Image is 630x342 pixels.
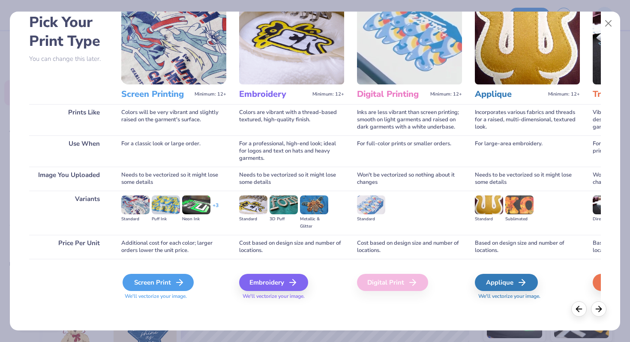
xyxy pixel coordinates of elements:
[357,104,462,135] div: Inks are less vibrant than screen printing; smooth on light garments and raised on dark garments ...
[505,195,534,214] img: Sublimated
[123,274,194,291] div: Screen Print
[195,91,226,97] span: Minimum: 12+
[430,91,462,97] span: Minimum: 12+
[357,216,385,223] div: Standard
[357,235,462,259] div: Cost based on design size and number of locations.
[239,104,344,135] div: Colors are vibrant with a thread-based textured, high-quality finish.
[593,195,621,214] img: Direct-to-film
[121,104,226,135] div: Colors will be very vibrant and slightly raised on the garment's surface.
[29,13,108,51] h2: Pick Your Print Type
[593,216,621,223] div: Direct-to-film
[475,167,580,191] div: Needs to be vectorized so it might lose some details
[357,195,385,214] img: Standard
[475,274,538,291] div: Applique
[152,216,180,223] div: Puff Ink
[475,89,545,100] h3: Applique
[239,216,267,223] div: Standard
[152,195,180,214] img: Puff Ink
[357,167,462,191] div: Won't be vectorized so nothing about it changes
[475,195,503,214] img: Standard
[121,195,150,214] img: Standard
[300,216,328,230] div: Metallic & Glitter
[182,195,210,214] img: Neon Ink
[29,135,108,167] div: Use When
[213,202,219,216] div: + 3
[29,191,108,235] div: Variants
[357,89,427,100] h3: Digital Printing
[121,89,191,100] h3: Screen Printing
[270,216,298,223] div: 3D Puff
[475,293,580,300] span: We'll vectorize your image.
[548,91,580,97] span: Minimum: 12+
[121,216,150,223] div: Standard
[300,195,328,214] img: Metallic & Glitter
[475,216,503,223] div: Standard
[505,216,534,223] div: Sublimated
[475,104,580,135] div: Incorporates various fabrics and threads for a raised, multi-dimensional, textured look.
[121,135,226,167] div: For a classic look or large order.
[121,167,226,191] div: Needs to be vectorized so it might lose some details
[357,135,462,167] div: For full-color prints or smaller orders.
[121,293,226,300] span: We'll vectorize your image.
[475,235,580,259] div: Based on design size and number of locations.
[312,91,344,97] span: Minimum: 12+
[29,235,108,259] div: Price Per Unit
[239,135,344,167] div: For a professional, high-end look; ideal for logos and text on hats and heavy garments.
[239,235,344,259] div: Cost based on design size and number of locations.
[121,235,226,259] div: Additional cost for each color; larger orders lower the unit price.
[239,195,267,214] img: Standard
[239,293,344,300] span: We'll vectorize your image.
[270,195,298,214] img: 3D Puff
[239,274,308,291] div: Embroidery
[239,89,309,100] h3: Embroidery
[29,167,108,191] div: Image You Uploaded
[29,104,108,135] div: Prints Like
[357,274,428,291] div: Digital Print
[600,15,617,32] button: Close
[239,167,344,191] div: Needs to be vectorized so it might lose some details
[475,135,580,167] div: For large-area embroidery.
[29,55,108,63] p: You can change this later.
[182,216,210,223] div: Neon Ink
